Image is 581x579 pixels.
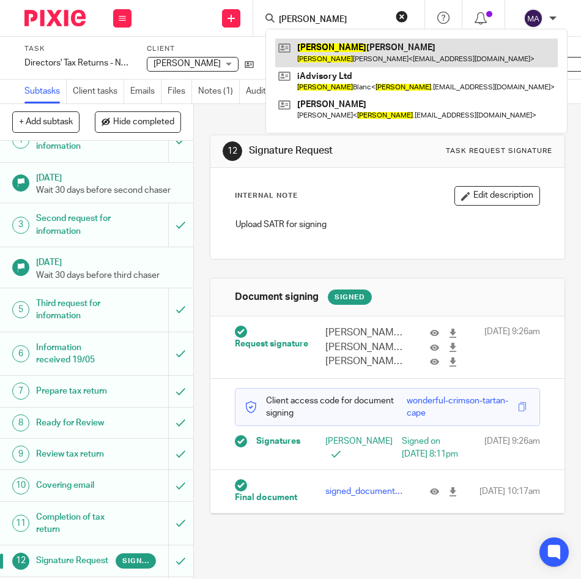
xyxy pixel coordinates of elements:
[95,111,181,132] button: Hide completed
[479,485,540,498] span: [DATE] 10:17am
[12,217,29,234] div: 3
[130,80,161,103] a: Emails
[325,435,387,460] p: [PERSON_NAME]
[235,291,319,304] h1: Document signing
[325,485,405,498] p: signed_document_bb6378ba41294b5a958e5c251ad3e638.pdf
[12,477,29,495] div: 10
[12,132,29,149] div: 1
[36,125,116,156] h1: First request for information
[12,383,29,400] div: 7
[24,57,131,69] div: Directors' Tax Returns - NON BOOKKEEPING CLIENTS
[407,395,515,420] div: wonderful-crimson-tartan-cape
[484,435,540,460] span: [DATE] 9:26am
[484,326,540,368] span: [DATE] 9:26am
[454,186,540,206] button: Edit description
[36,294,116,326] h1: Third request for information
[325,354,405,368] p: [PERSON_NAME] 2025 Tax Return.pdf
[396,10,408,23] button: Clear
[73,80,124,103] a: Client tasks
[256,435,300,447] span: Signatures
[36,382,116,400] h1: Prepare tax return
[36,338,116,370] h1: Information received 19/05
[12,111,80,132] button: + Add subtask
[36,414,116,432] h1: Ready for Review
[36,169,181,184] h1: [DATE]
[278,15,388,26] input: Search
[36,551,116,570] h1: Signature Request
[249,144,413,157] h1: Signature Request
[198,80,240,103] a: Notes (1)
[168,80,192,103] a: Files
[12,446,29,463] div: 9
[36,508,116,539] h1: Completion of tax return
[154,59,221,68] span: [PERSON_NAME]
[223,141,242,161] div: 12
[36,184,181,196] p: Wait 30 days before second chaser
[245,395,407,420] p: Client access code for document signing
[328,289,372,305] div: Signed
[12,345,29,362] div: 6
[24,57,131,69] div: Directors&#39; Tax Returns - NON BOOKKEEPING CLIENTS
[235,338,308,350] span: Request signature
[325,326,405,340] p: [PERSON_NAME] 2025 Declaration.pdf
[36,209,116,241] h1: Second request for information
[235,219,539,231] p: Upload SATR for signing
[122,556,149,566] span: Signed
[12,414,29,431] div: 8
[24,10,86,26] img: Pixie
[24,44,131,54] label: Task
[36,445,116,463] h1: Review tax return
[325,340,405,354] p: [PERSON_NAME] 2025 Tax Pack.pdf
[147,44,254,54] label: Client
[524,9,543,28] img: svg%3E
[36,476,116,495] h1: Covering email
[12,301,29,318] div: 5
[36,253,181,269] h1: [DATE]
[235,191,298,201] p: Internal Note
[402,435,464,460] div: Signed on [DATE] 8:11pm
[36,269,181,282] p: Wait 30 days before third chaser
[246,80,290,103] a: Audit logs
[446,146,552,156] div: Task request signature
[24,80,67,103] a: Subtasks
[235,491,297,504] span: Final document
[12,515,29,532] div: 11
[113,118,174,127] span: Hide completed
[12,553,29,570] div: 12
